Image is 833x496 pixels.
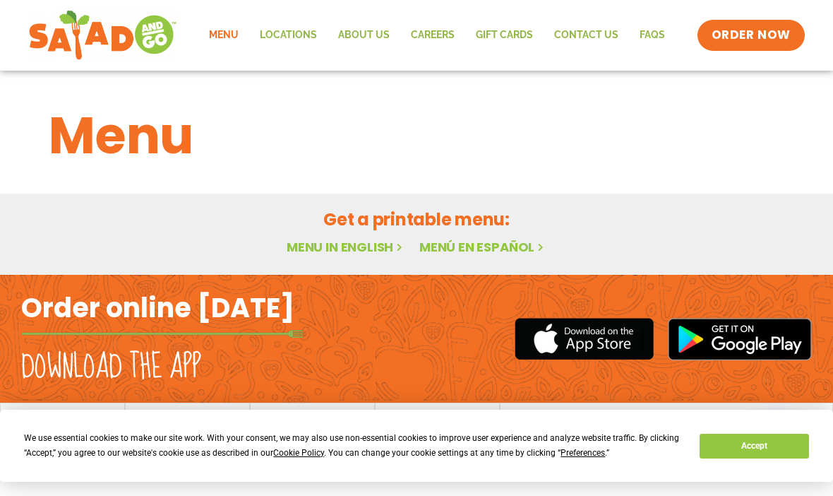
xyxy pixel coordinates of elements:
[28,7,177,64] img: new-SAG-logo-768×292
[515,316,654,362] img: appstore
[287,238,405,256] a: Menu in English
[629,19,676,52] a: FAQs
[400,19,465,52] a: Careers
[49,207,784,232] h2: Get a printable menu:
[544,19,629,52] a: Contact Us
[697,20,805,51] a: ORDER NOW
[561,448,605,458] span: Preferences
[700,434,808,459] button: Accept
[712,27,791,44] span: ORDER NOW
[249,19,328,52] a: Locations
[419,238,546,256] a: Menú en español
[21,348,201,387] h2: Download the app
[273,448,324,458] span: Cookie Policy
[465,19,544,52] a: GIFT CARDS
[668,318,812,360] img: google_play
[198,19,249,52] a: Menu
[24,431,683,461] div: We use essential cookies to make our site work. With your consent, we may also use non-essential ...
[328,19,400,52] a: About Us
[49,98,784,174] h1: Menu
[198,19,676,52] nav: Menu
[21,330,304,338] img: fork
[21,290,294,325] h2: Order online [DATE]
